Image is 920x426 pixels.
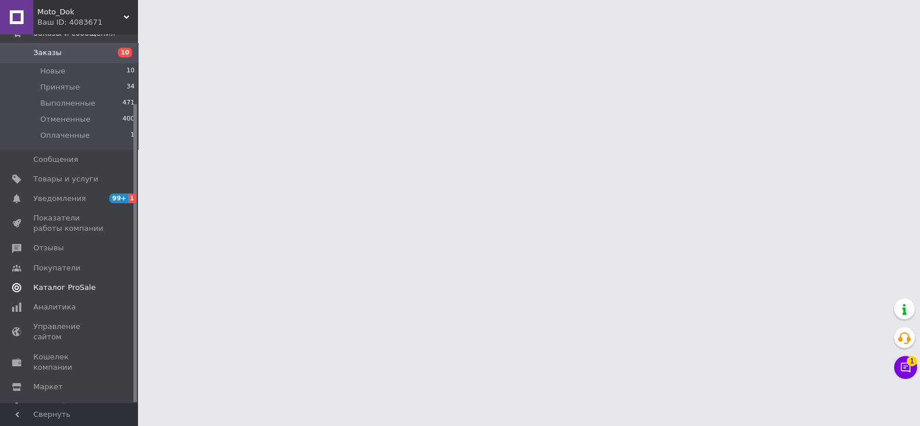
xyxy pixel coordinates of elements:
span: 10 [126,66,135,76]
span: Выполненные [40,98,95,109]
span: Отмененные [40,114,90,125]
span: 1 [128,193,137,203]
span: Заказы [33,48,62,58]
button: Чат с покупателем1 [894,356,917,379]
span: Отзывы [33,243,64,253]
span: 1 [907,356,917,366]
span: 1 [131,130,135,141]
span: Аналитика [33,302,76,312]
span: Покупатели [33,263,80,273]
span: 471 [122,98,135,109]
span: Оплаченные [40,130,90,141]
span: Показатели работы компании [33,213,106,234]
span: Новые [40,66,66,76]
span: 400 [122,114,135,125]
span: Moto_Dok [37,7,124,17]
span: Настройки [33,401,75,412]
div: Ваш ID: 4083671 [37,17,138,28]
span: 99+ [109,193,128,203]
span: Управление сайтом [33,322,106,342]
span: Уведомления [33,193,86,204]
span: Сообщения [33,154,78,165]
span: Кошелек компании [33,352,106,373]
span: 34 [126,82,135,92]
span: Маркет [33,382,63,392]
span: 10 [118,48,132,57]
span: Товары и услуги [33,174,98,184]
span: Принятые [40,82,80,92]
span: Каталог ProSale [33,282,95,293]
